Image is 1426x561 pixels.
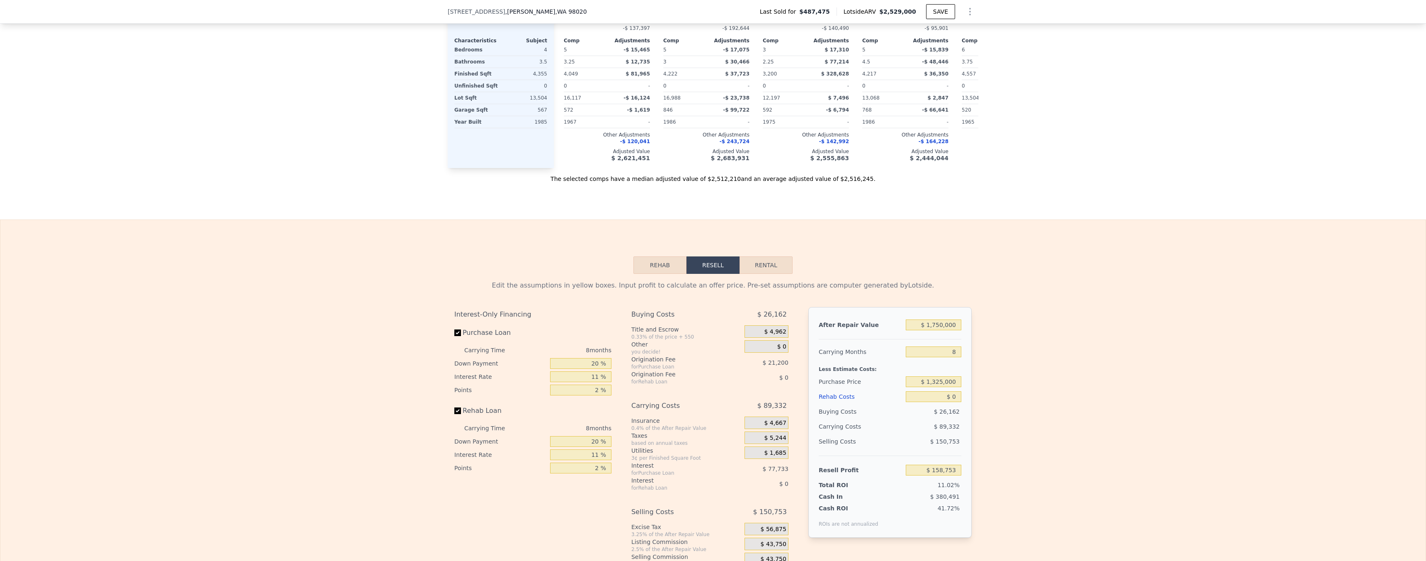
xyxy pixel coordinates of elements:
span: 4,222 [663,71,677,77]
div: Other [631,340,741,349]
div: Garage Sqft [454,104,499,116]
div: 2.5% of the After Repair Value [631,546,741,553]
span: $2,529,000 [879,8,916,15]
div: Lot Sqft [454,92,499,104]
div: Interest Rate [454,448,547,461]
div: 0.4% of the After Repair Value [631,425,741,432]
span: 4,217 [862,71,876,77]
div: Year Built [454,116,499,128]
span: $ 380,491 [930,493,960,500]
div: Adjustments [607,37,650,44]
span: 16,117 [564,95,581,101]
div: ROIs are not annualized [819,512,878,527]
span: 520 [962,107,971,113]
div: 4 [502,44,547,56]
div: - [808,80,849,92]
span: $ 37,723 [725,71,749,77]
span: 846 [663,107,673,113]
span: $ 0 [777,343,786,351]
div: Resell Profit [819,463,902,478]
span: $ 150,753 [930,438,960,445]
div: Adjusted Value [862,148,948,155]
span: 16,988 [663,95,681,101]
span: $ 89,332 [934,423,960,430]
div: Subject [501,37,547,44]
div: Finished Sqft [454,68,499,80]
span: $ 2,847 [928,95,948,101]
span: -$ 48,446 [922,59,948,65]
span: 3,200 [763,71,777,77]
span: $ 43,750 [761,541,786,548]
span: $ 2,683,931 [711,155,749,161]
div: 567 [502,104,547,116]
div: 1986 [663,116,705,128]
div: you decide! [631,349,741,355]
div: - [609,116,650,128]
div: - [907,80,948,92]
div: Interest Rate [454,370,547,383]
div: Rehab Costs [819,389,902,404]
div: 3 [663,56,705,68]
div: Title and Escrow [631,325,741,334]
span: -$ 164,228 [919,139,948,144]
div: Down Payment [454,435,547,448]
span: $ 0 [779,481,788,487]
button: Resell [686,256,740,274]
div: for Purchase Loan [631,470,724,476]
div: Other Adjustments [564,132,650,138]
label: Rehab Loan [454,403,547,418]
div: Interest-Only Financing [454,307,611,322]
div: Points [454,461,547,475]
div: Carrying Time [464,344,518,357]
div: - [808,116,849,128]
div: 4,355 [502,68,547,80]
span: $ 2,555,863 [810,155,849,161]
span: 0 [862,83,866,89]
div: Bathrooms [454,56,499,68]
div: Unfinished Sqft [454,80,499,92]
div: Selling Costs [819,434,902,449]
span: -$ 17,075 [723,47,749,53]
span: $ 17,310 [825,47,849,53]
div: - [708,116,749,128]
span: $487,475 [799,7,830,16]
div: Utilities [631,446,741,455]
div: for Rehab Loan [631,378,724,385]
div: Adjusted Value [962,148,1048,155]
div: Total ROI [819,481,871,489]
span: 13,504 [962,95,979,101]
div: Adjustments [905,37,948,44]
div: Bedrooms [454,44,499,56]
div: - [708,80,749,92]
div: 8 months [521,422,611,435]
span: 768 [862,107,872,113]
div: Listing Commission [631,538,741,546]
span: -$ 99,722 [723,107,749,113]
div: Insurance [631,417,741,425]
div: Characteristics [454,37,501,44]
span: 0 [962,83,965,89]
div: 2.25 [763,56,804,68]
div: Buying Costs [631,307,724,322]
span: $ 7,496 [828,95,849,101]
div: 1975 [763,116,804,128]
div: Comp [862,37,905,44]
span: $ 77,214 [825,59,849,65]
span: -$ 137,397 [623,25,650,31]
div: 1986 [862,116,904,128]
span: $ 328,628 [821,71,849,77]
span: 13,068 [862,95,880,101]
span: $ 4,962 [764,328,786,336]
span: -$ 120,041 [620,139,650,144]
div: Origination Fee [631,370,724,378]
div: Cash ROI [819,504,878,512]
div: Adjusted Value [564,148,650,155]
div: 8 months [521,344,611,357]
div: Adjustments [706,37,749,44]
div: Comp [962,37,1005,44]
div: 1985 [502,116,547,128]
span: 5 [862,47,866,53]
div: Down Payment [454,357,547,370]
span: 0 [564,83,567,89]
div: 3¢ per Finished Square Foot [631,455,741,461]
